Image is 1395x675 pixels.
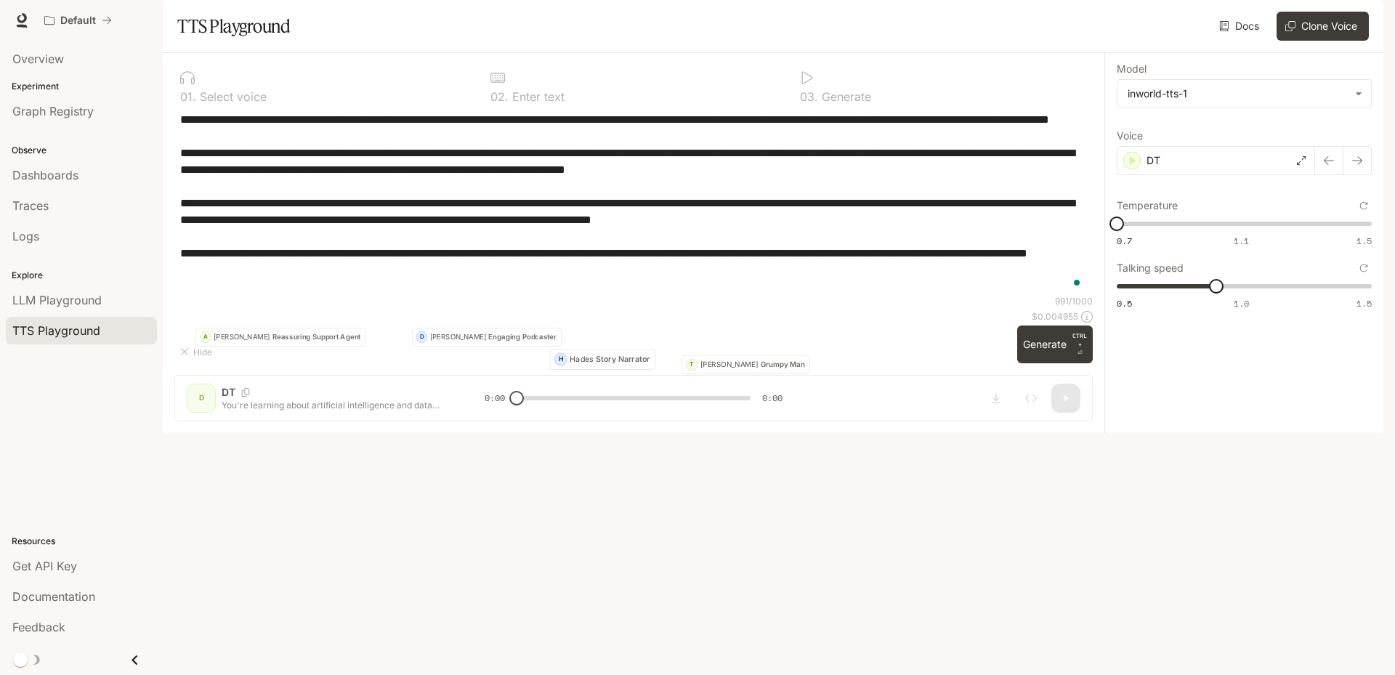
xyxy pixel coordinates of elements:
[1117,80,1371,108] div: inworld-tts-1
[214,334,270,341] p: [PERSON_NAME]
[488,334,557,341] p: Engaging Podcaster
[1277,12,1369,41] button: Clone Voice
[1128,86,1348,101] div: inworld-tts-1
[555,349,567,371] div: H
[1234,235,1249,247] span: 1.1
[416,328,426,347] div: D
[60,15,96,27] p: Default
[1017,326,1093,363] button: GenerateCTRL +⏎
[38,6,118,35] button: All workspaces
[1356,235,1372,247] span: 1.5
[818,91,871,102] p: Generate
[1117,64,1147,74] p: Model
[201,328,211,347] div: A
[430,334,487,341] p: [PERSON_NAME]
[1117,297,1132,310] span: 0.5
[490,91,509,102] p: 0 2 .
[177,12,290,41] h1: TTS Playground
[1356,198,1372,214] button: Reset to default
[1117,201,1178,211] p: Temperature
[180,91,196,102] p: 0 1 .
[800,91,818,102] p: 0 3 .
[1216,12,1265,41] a: Docs
[596,356,650,364] p: Story Narrator
[412,328,562,347] button: D[PERSON_NAME]Engaging Podcaster
[195,328,365,347] button: A[PERSON_NAME]Reassuring Support Agent
[1072,331,1087,357] p: ⏎
[761,361,805,368] p: Grumpy Man
[272,334,361,341] p: Reassuring Support Agent
[196,91,267,102] p: Select voice
[682,355,810,374] button: T[PERSON_NAME]Grumpy Man
[570,356,593,364] p: Hades
[1072,331,1087,349] p: CTRL +
[174,340,221,363] button: Hide
[550,349,656,371] button: HHadesStory Narrator
[180,111,1087,295] textarea: To enrich screen reader interactions, please activate Accessibility in Grammarly extension settings
[1117,263,1184,273] p: Talking speed
[687,355,697,374] div: T
[1356,297,1372,310] span: 1.5
[509,91,565,102] p: Enter text
[1117,131,1143,141] p: Voice
[700,361,759,368] p: [PERSON_NAME]
[1356,260,1372,276] button: Reset to default
[1147,153,1160,168] p: DT
[1117,235,1132,247] span: 0.7
[1234,297,1249,310] span: 1.0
